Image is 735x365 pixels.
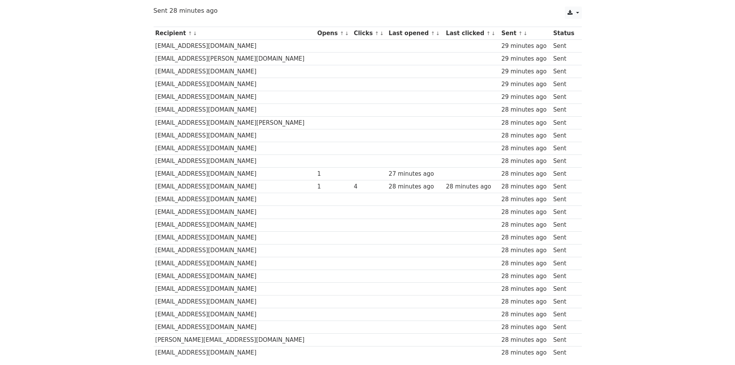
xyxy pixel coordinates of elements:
[502,348,550,357] div: 28 minutes ago
[154,244,316,257] td: [EMAIL_ADDRESS][DOMAIN_NAME]
[519,31,523,36] a: ↑
[154,282,316,295] td: [EMAIL_ADDRESS][DOMAIN_NAME]
[502,42,550,51] div: 29 minutes ago
[317,170,350,178] div: 1
[551,282,578,295] td: Sent
[340,31,344,36] a: ↑
[354,182,385,191] div: 4
[154,334,316,346] td: [PERSON_NAME][EMAIL_ADDRESS][DOMAIN_NAME]
[551,193,578,206] td: Sent
[154,116,316,129] td: [EMAIL_ADDRESS][DOMAIN_NAME][PERSON_NAME]
[551,270,578,282] td: Sent
[154,270,316,282] td: [EMAIL_ADDRESS][DOMAIN_NAME]
[389,170,442,178] div: 27 minutes ago
[502,310,550,319] div: 28 minutes ago
[502,297,550,306] div: 28 minutes ago
[154,346,316,359] td: [EMAIL_ADDRESS][DOMAIN_NAME]
[502,323,550,332] div: 28 minutes ago
[154,295,316,308] td: [EMAIL_ADDRESS][DOMAIN_NAME]
[502,195,550,204] div: 28 minutes ago
[154,155,316,168] td: [EMAIL_ADDRESS][DOMAIN_NAME]
[502,285,550,294] div: 28 minutes ago
[154,219,316,231] td: [EMAIL_ADDRESS][DOMAIN_NAME]
[551,116,578,129] td: Sent
[154,40,316,53] td: [EMAIL_ADDRESS][DOMAIN_NAME]
[551,231,578,244] td: Sent
[317,182,350,191] div: 1
[154,27,316,40] th: Recipient
[154,91,316,104] td: [EMAIL_ADDRESS][DOMAIN_NAME]
[551,346,578,359] td: Sent
[502,80,550,89] div: 29 minutes ago
[502,259,550,268] div: 28 minutes ago
[551,206,578,219] td: Sent
[436,31,440,36] a: ↓
[502,131,550,140] div: 28 minutes ago
[352,27,387,40] th: Clicks
[154,321,316,334] td: [EMAIL_ADDRESS][DOMAIN_NAME]
[502,208,550,217] div: 28 minutes ago
[188,31,192,36] a: ↑
[502,54,550,63] div: 29 minutes ago
[154,180,316,193] td: [EMAIL_ADDRESS][DOMAIN_NAME]
[154,193,316,206] td: [EMAIL_ADDRESS][DOMAIN_NAME]
[500,27,551,40] th: Sent
[154,7,582,15] p: Sent 28 minutes ago
[551,295,578,308] td: Sent
[551,334,578,346] td: Sent
[502,67,550,76] div: 29 minutes ago
[389,182,442,191] div: 28 minutes ago
[551,129,578,142] td: Sent
[154,78,316,91] td: [EMAIL_ADDRESS][DOMAIN_NAME]
[154,142,316,154] td: [EMAIL_ADDRESS][DOMAIN_NAME]
[444,27,500,40] th: Last clicked
[154,257,316,270] td: [EMAIL_ADDRESS][DOMAIN_NAME]
[551,219,578,231] td: Sent
[502,272,550,281] div: 28 minutes ago
[551,91,578,104] td: Sent
[431,31,435,36] a: ↑
[486,31,490,36] a: ↑
[154,206,316,219] td: [EMAIL_ADDRESS][DOMAIN_NAME]
[696,328,735,365] iframe: Chat Widget
[551,27,578,40] th: Status
[380,31,384,36] a: ↓
[551,168,578,180] td: Sent
[551,53,578,65] td: Sent
[551,257,578,270] td: Sent
[696,328,735,365] div: 聊天小工具
[446,182,498,191] div: 28 minutes ago
[502,336,550,345] div: 28 minutes ago
[502,233,550,242] div: 28 minutes ago
[154,65,316,78] td: [EMAIL_ADDRESS][DOMAIN_NAME]
[551,104,578,116] td: Sent
[154,231,316,244] td: [EMAIL_ADDRESS][DOMAIN_NAME]
[502,144,550,153] div: 28 minutes ago
[345,31,349,36] a: ↓
[551,180,578,193] td: Sent
[502,170,550,178] div: 28 minutes ago
[502,246,550,255] div: 28 minutes ago
[551,78,578,91] td: Sent
[551,244,578,257] td: Sent
[154,129,316,142] td: [EMAIL_ADDRESS][DOMAIN_NAME]
[502,157,550,166] div: 28 minutes ago
[523,31,527,36] a: ↓
[502,105,550,114] div: 28 minutes ago
[387,27,444,40] th: Last opened
[154,308,316,321] td: [EMAIL_ADDRESS][DOMAIN_NAME]
[502,182,550,191] div: 28 minutes ago
[154,104,316,116] td: [EMAIL_ADDRESS][DOMAIN_NAME]
[315,27,352,40] th: Opens
[193,31,197,36] a: ↓
[154,53,316,65] td: [EMAIL_ADDRESS][PERSON_NAME][DOMAIN_NAME]
[502,119,550,127] div: 28 minutes ago
[551,155,578,168] td: Sent
[551,321,578,334] td: Sent
[502,93,550,102] div: 29 minutes ago
[551,142,578,154] td: Sent
[551,308,578,321] td: Sent
[491,31,495,36] a: ↓
[375,31,379,36] a: ↑
[551,65,578,78] td: Sent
